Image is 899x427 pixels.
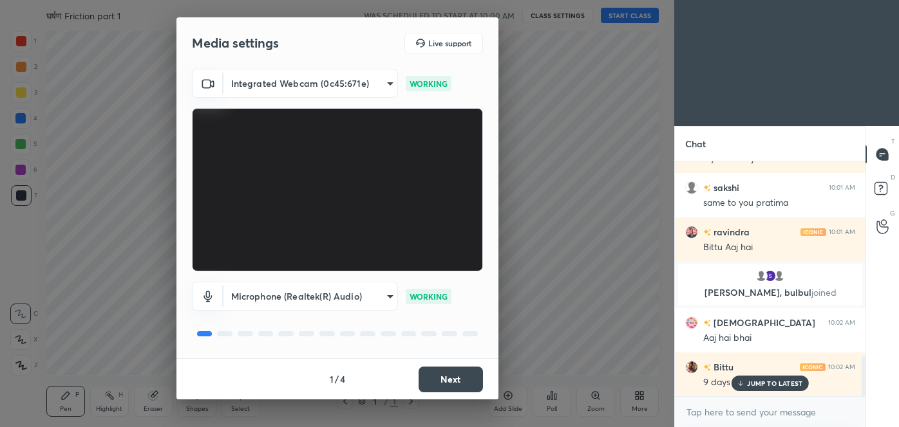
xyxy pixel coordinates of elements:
p: WORKING [410,291,448,302]
img: no-rating-badge.077c3623.svg [703,364,711,371]
h5: Live support [428,39,471,47]
p: G [890,208,895,218]
h4: 1 [330,372,334,386]
h4: / [335,372,339,386]
img: default.png [755,269,768,282]
img: no-rating-badge.077c3623.svg [703,185,711,192]
div: 10:02 AM [828,363,855,371]
div: grid [675,161,866,396]
h6: [DEMOGRAPHIC_DATA] [711,316,815,329]
div: same to you pratima [703,197,855,210]
div: 9 days to pura ho gaya [703,376,855,389]
img: no-rating-badge.077c3623.svg [703,320,711,327]
div: Integrated Webcam (0c45:671e) [223,282,398,311]
p: JUMP TO LATEST [747,379,802,387]
img: iconic-light.a09c19a4.png [800,363,826,371]
img: default.png [685,181,698,194]
img: 0ab156ffefa848209a6a784f3d277e14.jpg [685,226,698,239]
img: fd43955c4ad842748b31cee3a8af25ec.jpg [764,269,777,282]
p: T [891,136,895,146]
img: c2f53970d32d4c469880be445a93addf.jpg [685,361,698,374]
h4: 4 [340,372,345,386]
h2: Media settings [192,35,279,51]
img: iconic-light.a09c19a4.png [800,228,826,236]
h6: ravindra [711,225,750,239]
h6: Bittu [711,360,733,374]
p: [PERSON_NAME], bulbul [686,287,855,298]
div: 10:01 AM [829,184,855,192]
p: Chat [675,127,716,161]
div: Bittu Aaj hai [703,241,855,254]
img: d02deea1aa3a43c49aeb4f7de2bf2db1.jpg [685,316,698,329]
div: Aaj hai bhai [703,332,855,345]
h6: sakshi [711,181,739,194]
span: joined [811,286,837,298]
button: Next [419,367,483,392]
p: WORKING [410,78,448,89]
img: default.png [773,269,786,282]
p: D [891,172,895,182]
div: Integrated Webcam (0c45:671e) [223,69,398,98]
div: 10:01 AM [829,228,855,236]
img: no-rating-badge.077c3623.svg [703,229,711,236]
div: 10:02 AM [828,319,855,327]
